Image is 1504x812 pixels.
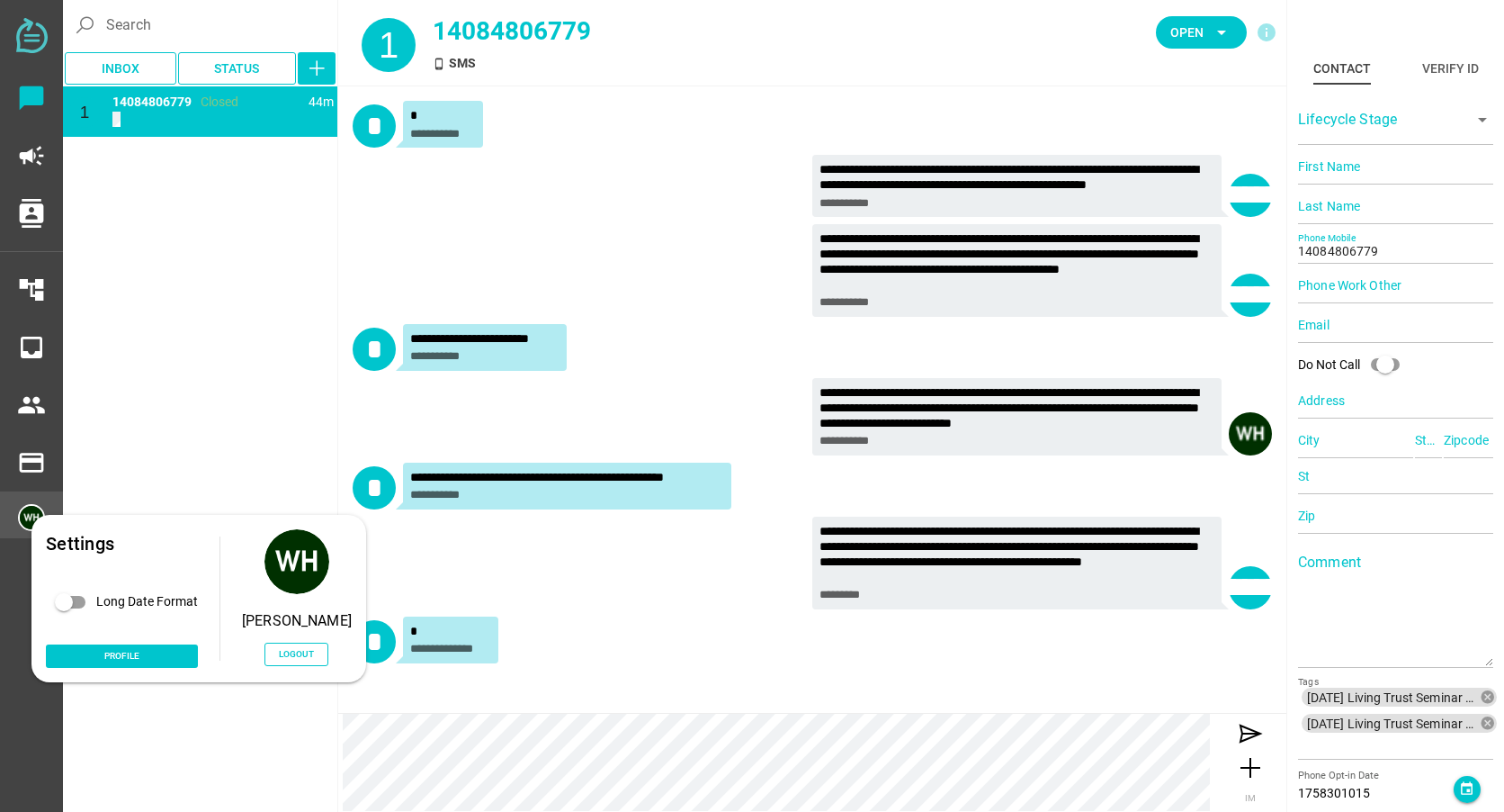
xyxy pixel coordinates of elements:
[16,18,48,53] img: svg+xml;base64,PD94bWwgdmVyc2lvbj0iMS4wIiBlbmNvZGluZz0iVVRGLTgiPz4KPHN2ZyB2ZXJzaW9uPSIxLjEiIHZpZX...
[1298,736,1493,758] input: [DATE] Living Trust Seminar 1 seat text reminder.csv[DATE] Living Trust Seminar Day of Reminder.c...
[264,529,329,594] img: 5edff51079ed9903661a2266.png
[1480,690,1496,706] i: cancel
[1256,22,1277,43] i: info
[18,504,45,531] img: 5edff51079ed9903661a2266-30.png
[17,275,46,304] i: account_tree
[1298,188,1493,224] input: Last Name
[46,584,198,620] div: Long Date Format
[1472,109,1493,131] i: arrow_drop_down
[1298,784,1454,803] div: 1758301015
[1298,267,1493,303] input: Phone Work Other
[201,95,238,109] span: Closed
[433,58,445,70] i: SMS
[1298,422,1413,458] input: City
[1298,383,1493,419] input: Address
[1298,356,1360,374] div: Do Not Call
[1415,422,1442,458] input: State
[1298,347,1410,383] div: Do Not Call
[65,52,176,85] button: Inbox
[1444,422,1493,458] input: Zipcode
[17,391,46,420] i: people
[17,141,46,170] i: campaign
[379,25,398,65] span: 1
[1480,716,1496,732] i: cancel
[1298,458,1493,494] input: St
[1298,498,1493,534] input: Zip
[46,645,198,668] a: Profile
[102,58,139,79] span: Inbox
[1229,412,1272,456] img: 5edff51079ed9903661a2266-30.png
[1298,228,1493,264] input: Phone Mobile
[17,84,46,113] i: chat_bubble
[1298,769,1454,784] div: Phone Opt-in Date
[433,13,872,50] div: 14084806779
[94,120,107,133] i: SMS
[1245,793,1256,803] span: IM
[1170,22,1204,43] span: Open
[17,448,46,477] i: payment
[433,54,872,73] div: SMS
[1459,781,1474,797] i: event
[1298,149,1493,185] input: First Name
[104,648,139,663] span: Profile
[1307,690,1479,706] span: [DATE] Living Trust Seminar 1 seat text reminder.csv
[1307,716,1479,732] span: [DATE] Living Trust Seminar Day of Reminder.csv
[178,52,297,85] button: Status
[309,95,334,109] span: 1758325146
[1298,307,1493,343] input: Email
[214,58,259,79] span: Status
[1422,58,1479,79] div: Verify ID
[112,95,192,109] span: 14084806779
[17,199,46,228] i: contacts
[1313,58,1371,79] div: Contact
[242,609,352,634] div: [PERSON_NAME]
[17,333,46,362] i: inbox
[1298,561,1493,666] textarea: Comment
[80,103,90,122] span: 1
[46,529,198,558] div: Settings
[96,592,198,611] div: Long Date Format
[279,646,314,662] span: Logout
[1211,22,1232,43] i: arrow_drop_down
[1156,16,1247,49] button: Open
[264,643,328,666] button: Logout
